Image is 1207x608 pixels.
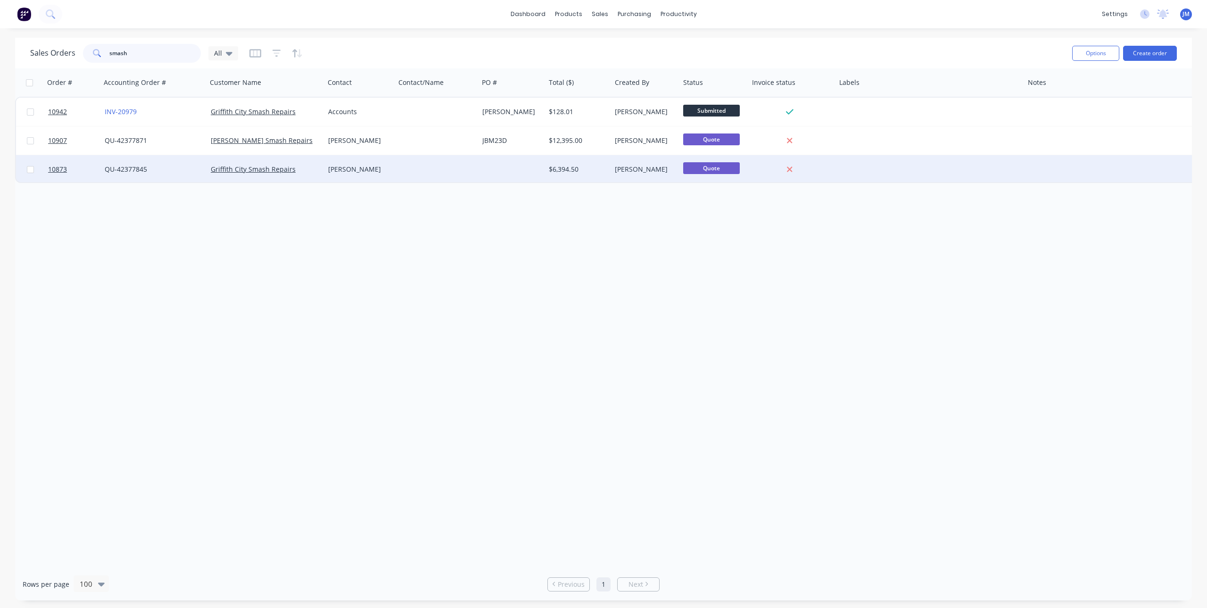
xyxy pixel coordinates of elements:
div: $128.01 [549,107,604,117]
div: Contact [328,78,352,87]
span: 10873 [48,165,67,174]
div: $12,395.00 [549,136,604,145]
span: Submitted [683,105,740,117]
a: Griffith City Smash Repairs [211,165,296,174]
a: Previous page [548,580,589,589]
div: PO # [482,78,497,87]
img: Factory [17,7,31,21]
span: 10942 [48,107,67,117]
h1: Sales Orders [30,49,75,58]
div: Notes [1028,78,1046,87]
div: [PERSON_NAME] [615,136,673,145]
button: Options [1072,46,1119,61]
button: Create order [1123,46,1177,61]
div: Created By [615,78,649,87]
a: QU-42377871 [105,136,147,145]
div: JBM23D [482,136,538,145]
span: Next [628,580,643,589]
span: Quote [683,162,740,174]
div: [PERSON_NAME] [328,165,388,174]
div: [PERSON_NAME] [482,107,538,117]
span: Quote [683,133,740,145]
a: 10942 [48,98,105,126]
div: settings [1097,7,1133,21]
div: Customer Name [210,78,261,87]
a: Next page [618,580,659,589]
a: INV-20979 [105,107,137,116]
a: dashboard [506,7,550,21]
div: Order # [47,78,72,87]
div: sales [587,7,613,21]
div: [PERSON_NAME] [328,136,388,145]
div: Labels [839,78,860,87]
div: $6,394.50 [549,165,604,174]
div: Accounts [328,107,388,117]
span: All [214,48,222,58]
div: products [550,7,587,21]
div: Accounting Order # [104,78,166,87]
div: Invoice status [752,78,795,87]
span: Rows per page [23,580,69,589]
div: Contact/Name [398,78,444,87]
div: Status [683,78,703,87]
span: Previous [558,580,585,589]
a: 10907 [48,126,105,155]
span: JM [1182,10,1190,18]
a: [PERSON_NAME] Smash Repairs [211,136,313,145]
a: QU-42377845 [105,165,147,174]
a: Griffith City Smash Repairs [211,107,296,116]
div: productivity [656,7,702,21]
a: 10873 [48,155,105,183]
div: [PERSON_NAME] [615,165,673,174]
a: Page 1 is your current page [596,577,611,591]
div: Total ($) [549,78,574,87]
div: [PERSON_NAME] [615,107,673,117]
span: 10907 [48,136,67,145]
ul: Pagination [544,577,663,591]
div: purchasing [613,7,656,21]
input: Search... [109,44,201,63]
